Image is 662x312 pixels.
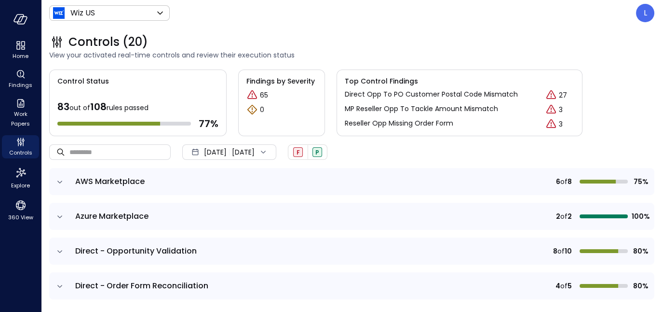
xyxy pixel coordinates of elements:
p: 0 [260,105,264,115]
div: Critical [545,89,557,101]
div: Home [2,39,39,62]
span: P [315,148,319,156]
span: 2 [556,211,560,222]
a: Reseller Opp Missing Order Form [345,118,453,130]
p: Reseller Opp Missing Order Form [345,118,453,128]
button: expand row [55,247,65,256]
span: 83 [57,100,69,113]
div: Warning [246,104,258,115]
span: AWS Marketplace [75,176,145,187]
span: of [560,281,567,291]
span: Findings [9,80,32,90]
button: expand row [55,282,65,291]
span: Control Status [50,70,109,86]
p: MP Reseller Opp To Tackle Amount Mismatch [345,104,498,114]
span: 6 [556,176,560,187]
span: 108 [90,100,107,113]
p: 3 [559,105,563,115]
span: Direct - Order Form Reconciliation [75,280,208,291]
img: Icon [53,7,65,19]
span: Direct - Opportunity Validation [75,245,197,256]
span: 80% [632,246,648,256]
span: Work Papers [6,109,35,128]
span: Controls [9,148,32,157]
span: Azure Marketplace [75,211,149,222]
a: Direct Opp To PO Customer Postal Code Mismatch [345,89,518,101]
span: 80% [632,281,648,291]
span: of [560,176,567,187]
span: of [560,211,567,222]
span: Explore [11,181,30,190]
span: F [297,148,300,156]
div: Findings [2,68,39,91]
p: Direct Opp To PO Customer Postal Code Mismatch [345,89,518,99]
p: 3 [559,119,563,129]
p: L [644,7,647,19]
span: 360 View [8,213,33,222]
span: rules passed [107,103,149,113]
span: 77 % [199,117,218,130]
div: Passed [312,147,322,157]
span: Findings by Severity [246,76,317,86]
div: 360 View [2,197,39,223]
div: Failed [293,147,303,157]
span: 10 [565,246,572,256]
span: 75% [632,176,648,187]
div: Controls [2,135,39,158]
span: 2 [567,211,572,222]
span: Controls (20) [68,34,148,50]
span: [DATE] [204,147,227,157]
div: Work Papers [2,97,39,129]
span: View your activated real-time controls and review their execution status [49,50,654,60]
div: Leah Collins [636,4,654,22]
p: 27 [559,90,567,100]
span: out of [69,103,90,113]
span: Top Control Findings [345,76,574,86]
button: expand row [55,177,65,187]
div: Explore [2,164,39,191]
p: 65 [260,90,268,100]
div: Critical [246,89,258,101]
div: Critical [545,104,557,115]
a: MP Reseller Opp To Tackle Amount Mismatch [345,104,498,115]
button: expand row [55,212,65,222]
span: 4 [555,281,560,291]
p: Wiz US [70,7,95,19]
span: Home [13,51,28,61]
span: 100% [632,211,648,222]
span: 8 [567,176,572,187]
span: 8 [553,246,557,256]
span: of [557,246,565,256]
div: Critical [545,118,557,130]
span: 5 [567,281,572,291]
